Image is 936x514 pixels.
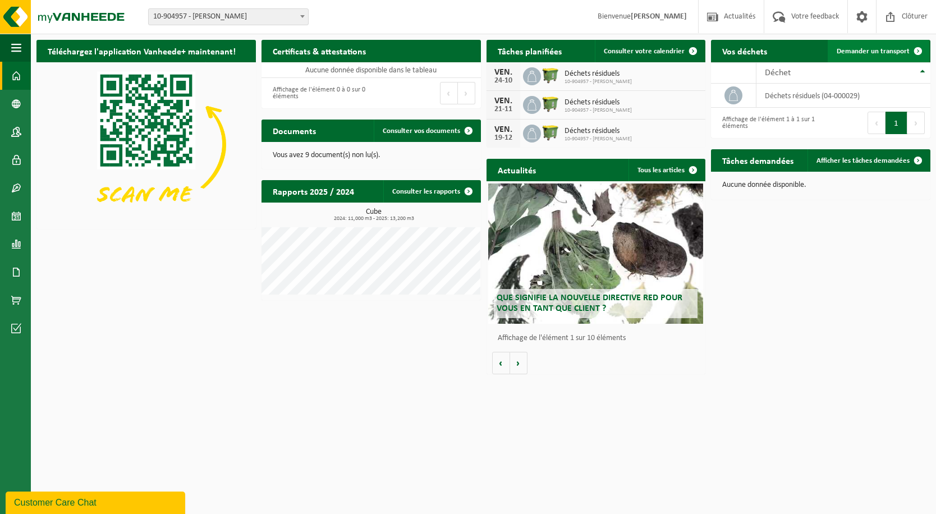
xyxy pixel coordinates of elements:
[565,127,632,136] span: Déchets résiduels
[711,40,778,62] h2: Vos déchets
[885,112,907,134] button: 1
[273,152,470,159] p: Vous avez 9 document(s) non lu(s).
[541,123,560,142] img: WB-1100-HPE-GN-50
[36,62,256,227] img: Download de VHEPlus App
[261,180,365,202] h2: Rapports 2025 / 2024
[565,107,632,114] span: 10-904957 - [PERSON_NAME]
[565,136,632,143] span: 10-904957 - [PERSON_NAME]
[261,120,327,141] h2: Documents
[711,149,805,171] h2: Tâches demandées
[541,66,560,85] img: WB-1100-HPE-GN-50
[565,70,632,79] span: Déchets résiduels
[383,127,460,135] span: Consulter vos documents
[907,112,925,134] button: Next
[492,125,515,134] div: VEN.
[267,216,481,222] span: 2024: 11,000 m3 - 2025: 13,200 m3
[492,105,515,113] div: 21-11
[267,208,481,222] h3: Cube
[261,62,481,78] td: Aucune donnée disponible dans le tableau
[498,334,700,342] p: Affichage de l'élément 1 sur 10 éléments
[487,159,547,181] h2: Actualités
[492,68,515,77] div: VEN.
[487,40,573,62] h2: Tâches planifiées
[565,98,632,107] span: Déchets résiduels
[510,352,527,374] button: Volgende
[149,9,308,25] span: 10-904957 - DANIEL MINNE-HOCK - PERWEZ
[756,84,930,108] td: déchets résiduels (04-000029)
[492,352,510,374] button: Vorige
[492,97,515,105] div: VEN.
[816,157,910,164] span: Afficher les tâches demandées
[717,111,815,135] div: Affichage de l'élément 1 à 1 sur 1 éléments
[458,82,475,104] button: Next
[148,8,309,25] span: 10-904957 - DANIEL MINNE-HOCK - PERWEZ
[374,120,480,142] a: Consulter vos documents
[267,81,365,105] div: Affichage de l'élément 0 à 0 sur 0 éléments
[383,180,480,203] a: Consulter les rapports
[261,40,377,62] h2: Certificats & attestations
[765,68,791,77] span: Déchet
[604,48,685,55] span: Consulter votre calendrier
[828,40,929,62] a: Demander un transport
[6,489,187,514] iframe: chat widget
[807,149,929,172] a: Afficher les tâches demandées
[595,40,704,62] a: Consulter votre calendrier
[492,77,515,85] div: 24-10
[497,293,682,313] span: Que signifie la nouvelle directive RED pour vous en tant que client ?
[628,159,704,181] a: Tous les articles
[868,112,885,134] button: Previous
[837,48,910,55] span: Demander un transport
[631,12,687,21] strong: [PERSON_NAME]
[565,79,632,85] span: 10-904957 - [PERSON_NAME]
[440,82,458,104] button: Previous
[722,181,919,189] p: Aucune donnée disponible.
[541,94,560,113] img: WB-1100-HPE-GN-50
[492,134,515,142] div: 19-12
[488,183,703,324] a: Que signifie la nouvelle directive RED pour vous en tant que client ?
[36,40,247,62] h2: Téléchargez l'application Vanheede+ maintenant!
